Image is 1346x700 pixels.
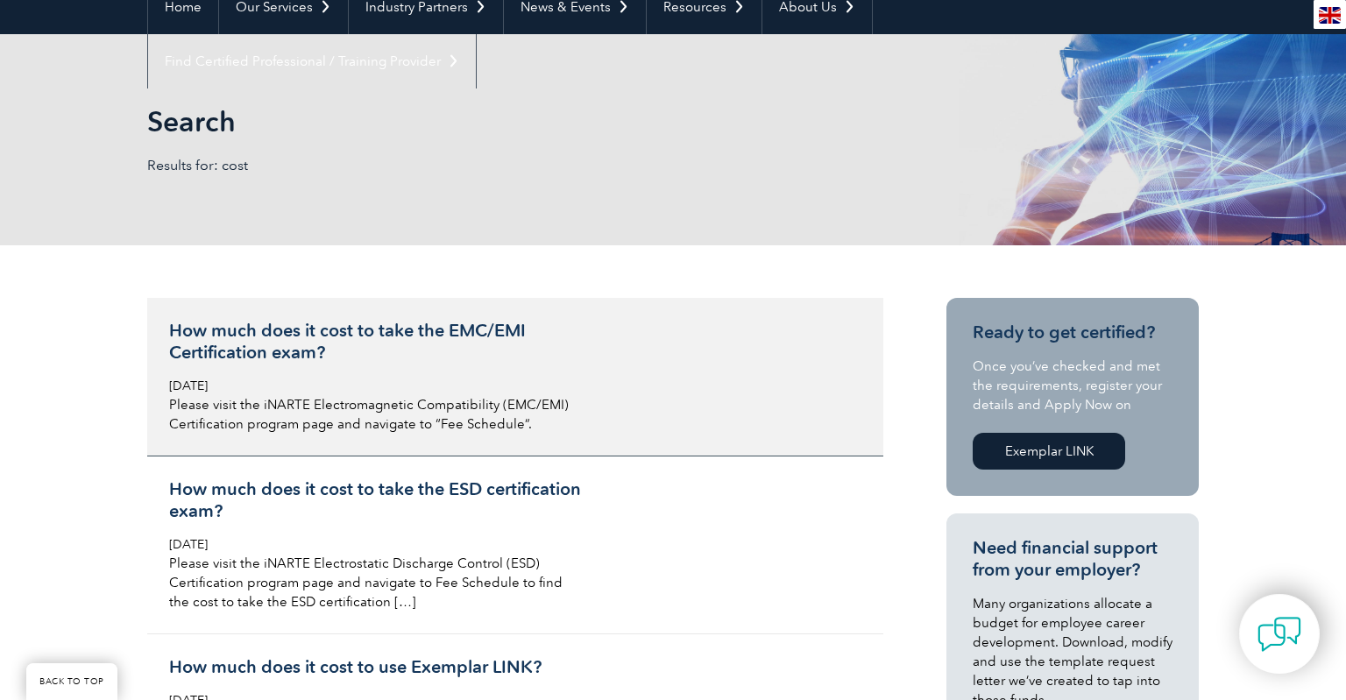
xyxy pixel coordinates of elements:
[147,298,883,456] a: How much does it cost to take the EMC/EMI Certification exam? [DATE] Please visit the iNARTE Elec...
[1319,7,1341,24] img: en
[147,104,820,138] h1: Search
[147,456,883,634] a: How much does it cost to take the ESD certification exam? [DATE] Please visit the iNARTE Electros...
[169,554,584,612] p: Please visit the iNARTE Electrostatic Discharge Control (ESD) Certification program page and navi...
[169,537,208,552] span: [DATE]
[147,156,673,175] p: Results for: cost
[1257,612,1301,656] img: contact-chat.png
[973,357,1172,414] p: Once you’ve checked and met the requirements, register your details and Apply Now on
[973,433,1125,470] a: Exemplar LINK
[169,320,584,364] h3: How much does it cost to take the EMC/EMI Certification exam?
[169,478,584,522] h3: How much does it cost to take the ESD certification exam?
[148,34,476,88] a: Find Certified Professional / Training Provider
[26,663,117,700] a: BACK TO TOP
[169,656,584,678] h3: How much does it cost to use Exemplar LINK?
[973,322,1172,343] h3: Ready to get certified?
[169,378,208,393] span: [DATE]
[169,395,584,434] p: Please visit the iNARTE Electromagnetic Compatibility (EMC/EMI) Certification program page and na...
[973,537,1172,581] h3: Need financial support from your employer?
